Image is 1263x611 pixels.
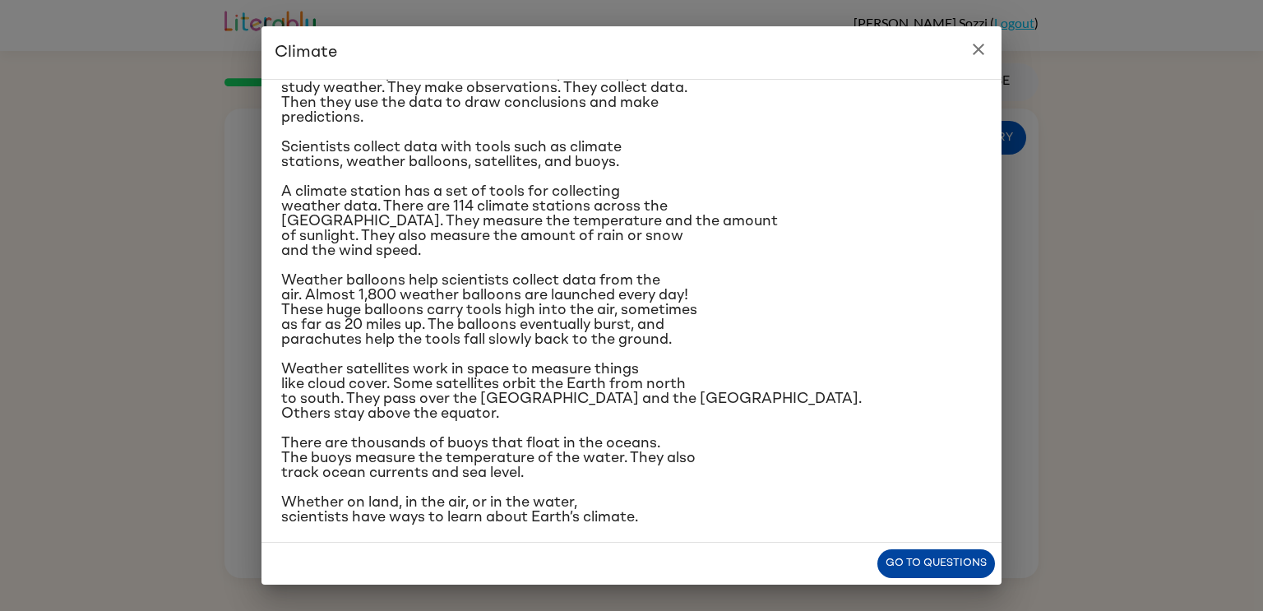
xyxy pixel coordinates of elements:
[281,66,687,125] span: Scientists study climate in the same way that they study weather. They make observations. They co...
[281,436,696,480] span: There are thousands of buoys that float in the oceans. The buoys measure the temperature of the w...
[877,549,995,578] button: Go to questions
[281,140,622,169] span: Scientists collect data with tools such as climate stations, weather balloons, satellites, and bu...
[962,33,995,66] button: close
[281,273,697,347] span: Weather balloons help scientists collect data from the air. Almost 1,800 weather balloons are lau...
[261,26,1002,79] h2: Climate
[281,184,778,258] span: A climate station has a set of tools for collecting weather data. There are 114 climate stations ...
[281,495,638,525] span: Whether on land, in the air, or in the water, scientists have ways to learn about Earth’s climate.
[281,362,862,421] span: Weather satellites work in space to measure things like cloud cover. Some satellites orbit the Ea...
